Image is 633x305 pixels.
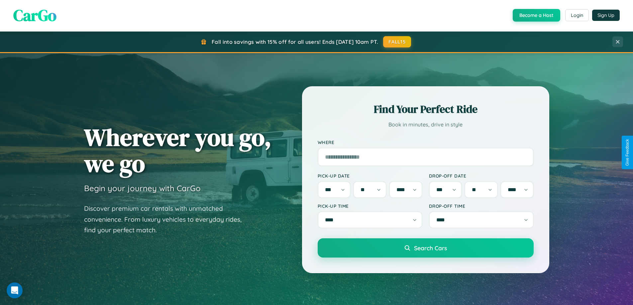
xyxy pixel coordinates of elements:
label: Drop-off Date [429,173,534,179]
div: Open Intercom Messenger [7,282,23,298]
label: Pick-up Time [318,203,422,209]
label: Drop-off Time [429,203,534,209]
h2: Find Your Perfect Ride [318,102,534,116]
span: Search Cars [414,244,447,252]
span: Fall into savings with 15% off for all users! Ends [DATE] 10am PT. [212,38,378,45]
button: Login [565,9,589,21]
span: CarGo [13,4,56,26]
h1: Wherever you go, we go [84,124,271,177]
button: Search Cars [318,238,534,258]
p: Discover premium car rentals with unmatched convenience. From luxury vehicles to everyday rides, ... [84,203,250,236]
label: Pick-up Date [318,173,422,179]
h3: Begin your journey with CarGo [84,183,201,193]
div: Give Feedback [625,139,630,166]
p: Book in minutes, drive in style [318,120,534,129]
label: Where [318,139,534,145]
button: Sign Up [592,10,620,21]
button: FALL15 [383,36,411,47]
button: Become a Host [513,9,560,22]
